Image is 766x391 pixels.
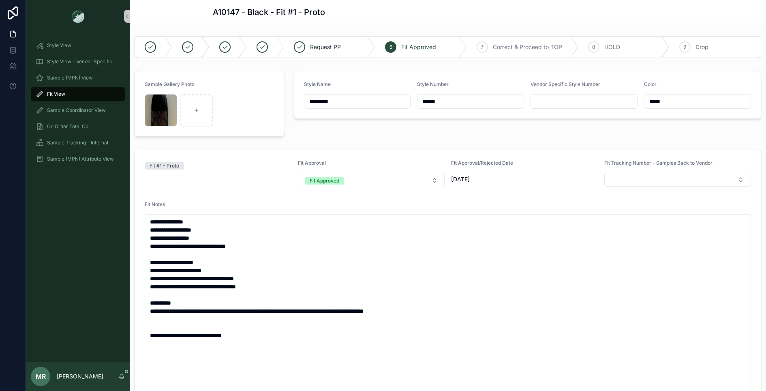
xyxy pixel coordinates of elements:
[401,43,436,51] span: Fit Approved
[145,201,165,207] span: Fit Notes
[31,135,125,150] a: Sample Tracking - Internal
[417,81,449,87] span: Style Number
[47,42,71,49] span: Style View
[213,6,325,18] h1: A10147 - Black - Fit #1 - Proto
[31,71,125,85] a: Sample (MPN) View
[592,44,595,50] span: 8
[145,81,195,87] span: Sample Gallery Photo
[31,54,125,69] a: Style View - Vendor Specific
[47,140,108,146] span: Sample Tracking - Internal
[310,43,341,51] span: Request PP
[26,32,130,177] div: scrollable content
[31,103,125,118] a: Sample Coordinator View
[47,156,114,162] span: Sample (MPN) Attribute View
[683,44,686,50] span: 9
[493,43,562,51] span: Correct & Proceed to TOP
[47,91,65,97] span: Fit View
[644,81,657,87] span: Color
[604,173,751,187] button: Select Button
[298,173,445,188] button: Select Button
[31,87,125,101] a: Fit View
[47,75,93,81] span: Sample (MPN) View
[310,177,339,185] div: Fit Approved
[47,107,106,114] span: Sample Coordinator View
[451,175,598,183] span: [DATE]
[604,43,620,51] span: HOLD
[31,38,125,53] a: Style View
[298,160,326,166] span: Fit Approval
[481,44,484,50] span: 7
[71,10,84,23] img: App logo
[31,152,125,166] a: Sample (MPN) Attribute View
[47,58,112,65] span: Style View - Vendor Specific
[47,123,88,130] span: On Order Total Co
[389,44,392,50] span: 6
[57,372,103,380] p: [PERSON_NAME]
[695,43,708,51] span: Drop
[531,81,600,87] span: Vendor Specific Style Number
[150,162,179,170] div: Fit #1 - Proto
[304,81,331,87] span: Style Name
[451,160,513,166] span: Fit Approval/Rejected Date
[31,119,125,134] a: On Order Total Co
[36,372,46,381] span: MR
[604,160,713,166] span: Fit Tracking Number - Samples Back to Vendor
